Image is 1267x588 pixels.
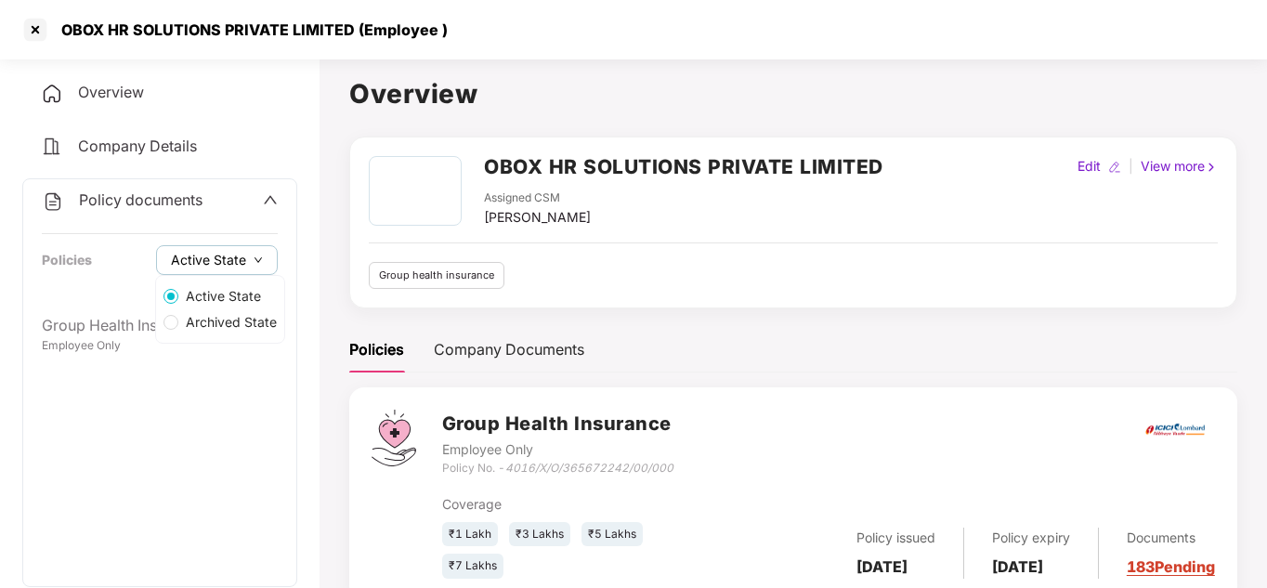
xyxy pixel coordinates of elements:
img: editIcon [1108,161,1121,174]
img: svg+xml;base64,PHN2ZyB4bWxucz0iaHR0cDovL3d3dy53My5vcmcvMjAwMC9zdmciIHdpZHRoPSIyNCIgaGVpZ2h0PSIyNC... [41,136,63,158]
div: Documents [1127,528,1215,548]
span: Archived State [178,312,284,333]
div: Policies [42,250,92,270]
b: [DATE] [992,557,1043,576]
div: Group Health Insurance [42,314,278,337]
span: Active State [171,250,246,270]
h1: Overview [349,73,1237,114]
a: 183 Pending [1127,557,1215,576]
div: Policy expiry [992,528,1070,548]
img: svg+xml;base64,PHN2ZyB4bWxucz0iaHR0cDovL3d3dy53My5vcmcvMjAwMC9zdmciIHdpZHRoPSIyNCIgaGVpZ2h0PSIyNC... [41,83,63,105]
span: Active State [178,286,268,307]
div: Employee Only [42,337,278,355]
i: 4016/X/O/365672242/00/000 [505,461,673,475]
div: View more [1137,156,1221,176]
div: Edit [1074,156,1104,176]
div: ₹3 Lakhs [509,522,570,547]
div: Policy issued [856,528,935,548]
div: | [1125,156,1137,176]
div: Coverage [442,494,699,515]
img: icici.png [1142,418,1208,441]
h3: Group Health Insurance [442,410,673,438]
span: Company Details [78,137,197,155]
div: ₹7 Lakhs [442,554,503,579]
div: OBOX HR SOLUTIONS PRIVATE LIMITED (Employee ) [50,20,448,39]
button: Active Statedown [156,245,278,275]
div: Group health insurance [369,262,504,289]
b: [DATE] [856,557,908,576]
img: svg+xml;base64,PHN2ZyB4bWxucz0iaHR0cDovL3d3dy53My5vcmcvMjAwMC9zdmciIHdpZHRoPSIyNCIgaGVpZ2h0PSIyNC... [42,190,64,213]
div: [PERSON_NAME] [484,207,591,228]
div: Employee Only [442,439,673,460]
span: down [254,255,263,266]
div: Policies [349,338,404,361]
div: Policy No. - [442,460,673,477]
span: Policy documents [79,190,202,209]
span: up [263,192,278,207]
div: ₹1 Lakh [442,522,498,547]
img: rightIcon [1205,161,1218,174]
div: Assigned CSM [484,189,591,207]
div: Company Documents [434,338,584,361]
img: svg+xml;base64,PHN2ZyB4bWxucz0iaHR0cDovL3d3dy53My5vcmcvMjAwMC9zdmciIHdpZHRoPSI0Ny43MTQiIGhlaWdodD... [372,410,416,466]
span: Overview [78,83,144,101]
div: ₹5 Lakhs [581,522,643,547]
h2: OBOX HR SOLUTIONS PRIVATE LIMITED [484,151,883,182]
